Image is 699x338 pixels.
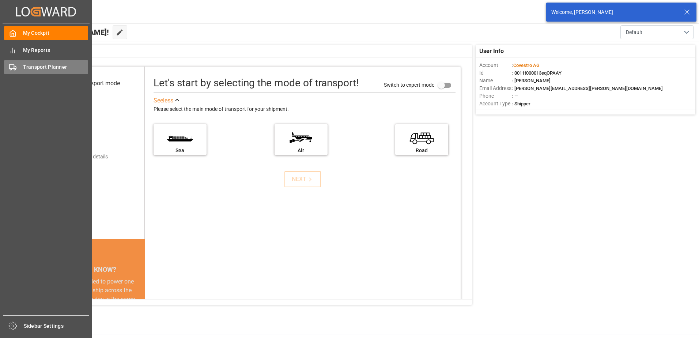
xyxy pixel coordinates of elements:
[154,96,173,105] div: See less
[513,63,540,68] span: Covestro AG
[626,29,642,36] span: Default
[512,63,540,68] span: :
[399,147,445,154] div: Road
[23,63,88,71] span: Transport Planner
[479,61,512,69] span: Account
[512,78,551,83] span: : [PERSON_NAME]
[154,105,456,114] div: Please select the main mode of transport for your shipment.
[154,75,359,91] div: Let's start by selecting the mode of transport!
[157,147,203,154] div: Sea
[292,175,314,184] div: NEXT
[4,26,88,40] a: My Cockpit
[512,86,663,91] span: : [PERSON_NAME][EMAIL_ADDRESS][PERSON_NAME][DOMAIN_NAME]
[23,46,88,54] span: My Reports
[479,100,512,108] span: Account Type
[512,70,562,76] span: : 0011t000013eqOPAAY
[479,47,504,56] span: User Info
[284,171,321,187] button: NEXT
[479,69,512,77] span: Id
[479,84,512,92] span: Email Address
[479,92,512,100] span: Phone
[30,25,109,39] span: Hello [PERSON_NAME]!
[551,8,677,16] div: Welcome, [PERSON_NAME]
[278,147,324,154] div: Air
[512,93,518,99] span: : —
[24,322,89,330] span: Sidebar Settings
[384,82,434,87] span: Switch to expert mode
[4,60,88,74] a: Transport Planner
[23,29,88,37] span: My Cockpit
[62,153,108,161] div: Add shipping details
[479,77,512,84] span: Name
[4,43,88,57] a: My Reports
[620,25,694,39] button: open menu
[512,101,530,106] span: : Shipper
